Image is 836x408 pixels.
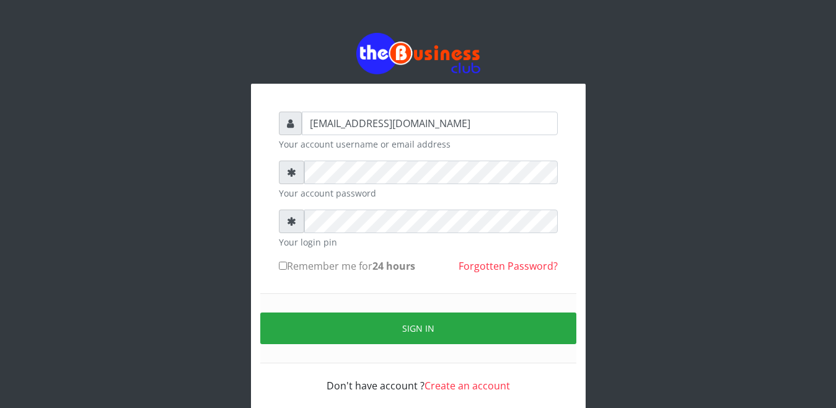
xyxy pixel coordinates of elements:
[260,313,576,344] button: Sign in
[279,259,415,273] label: Remember me for
[279,138,558,151] small: Your account username or email address
[425,379,510,392] a: Create an account
[279,363,558,393] div: Don't have account ?
[279,187,558,200] small: Your account password
[302,112,558,135] input: Username or email address
[459,259,558,273] a: Forgotten Password?
[279,262,287,270] input: Remember me for24 hours
[372,259,415,273] b: 24 hours
[279,236,558,249] small: Your login pin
